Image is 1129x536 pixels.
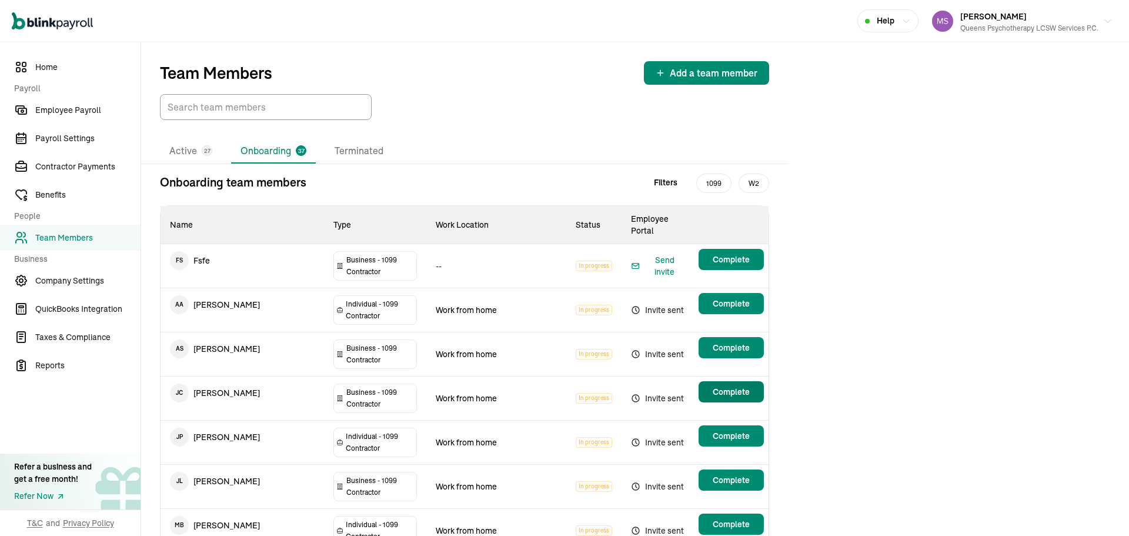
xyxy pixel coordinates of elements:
span: Business - 1099 Contractor [346,342,415,366]
span: Business - 1099 Contractor [346,387,415,410]
span: In progress [576,349,612,359]
td: [PERSON_NAME] [161,288,324,321]
span: Work from home [436,481,497,492]
td: [PERSON_NAME] [161,465,324,498]
button: Send invite [631,254,684,278]
span: Invite sent [631,480,684,494]
button: Complete [699,293,764,314]
nav: Global [12,4,93,38]
span: People [14,210,133,222]
button: Complete [699,381,764,402]
span: In progress [576,261,612,271]
span: 1099 [696,174,731,193]
button: Complete [699,514,764,535]
span: F S [170,251,189,270]
span: Employee Portal [631,214,669,236]
span: T&C [27,517,43,529]
span: J P [170,428,189,447]
span: Team Members [35,232,141,244]
span: J C [170,384,189,402]
span: Business - 1099 Contractor [346,254,415,278]
button: [PERSON_NAME]Queens Psychotherapy LCSW Services P.C. [927,6,1117,36]
button: Complete [699,249,764,270]
span: 37 [298,147,305,155]
span: In progress [576,305,612,315]
button: Add a team member [644,61,769,85]
span: Taxes & Compliance [35,331,141,344]
span: M B [170,516,189,535]
span: Business - 1099 Contractor [346,475,415,498]
th: Status [566,206,622,244]
a: Refer Now [14,490,92,502]
span: Work from home [436,525,497,536]
span: In progress [576,437,612,448]
span: In progress [576,525,612,536]
span: Payroll Settings [35,132,141,145]
span: Contractor Payments [35,161,141,173]
p: Team Members [160,64,272,82]
span: Add a team member [670,66,757,80]
span: Company Settings [35,275,141,287]
span: -- [436,261,442,271]
button: Help [857,9,918,32]
span: Invite sent [631,391,684,405]
li: Terminated [325,139,393,164]
p: Onboarding team members [160,174,306,191]
button: Complete [699,425,764,447]
span: Invite sent [631,347,684,361]
span: Filters [654,177,677,189]
button: Complete [699,337,764,358]
td: Fsfe [161,244,324,277]
span: Reports [35,359,141,372]
span: Privacy Policy [63,517,114,529]
span: Payroll [14,82,133,95]
div: Refer a business and get a free month! [14,461,92,485]
input: TextInput [160,94,372,120]
iframe: Chat Widget [1070,480,1129,536]
td: [PERSON_NAME] [161,421,324,454]
td: [PERSON_NAME] [161,332,324,365]
span: W2 [739,174,769,193]
span: Complete [713,474,750,486]
span: Individual - 1099 Contractor [346,298,414,322]
span: Work from home [436,305,497,315]
span: Employee Payroll [35,104,141,116]
th: Name [161,206,324,244]
span: Home [35,61,141,74]
span: Invite sent [631,303,684,317]
span: QuickBooks Integration [35,303,141,315]
li: Active [160,139,222,164]
th: Type [324,206,427,244]
th: Work Location [426,206,566,244]
span: J L [170,472,189,491]
span: 27 [204,147,211,155]
span: Work from home [436,393,497,404]
span: Complete [713,254,750,265]
span: Work from home [436,349,497,359]
span: Individual - 1099 Contractor [346,431,414,454]
li: Onboarding [231,139,316,164]
span: In progress [576,393,612,404]
span: Complete [713,298,750,309]
span: Complete [713,342,750,354]
span: In progress [576,481,612,492]
span: A A [170,295,189,314]
span: A S [170,339,189,358]
td: [PERSON_NAME] [161,377,324,410]
span: Complete [713,518,750,530]
span: Invite sent [631,435,684,450]
span: Benefits [35,189,141,201]
span: Help [877,15,894,27]
span: Complete [713,430,750,442]
span: [PERSON_NAME] [960,11,1027,22]
span: Business [14,253,133,265]
span: Work from home [436,437,497,448]
span: Complete [713,386,750,398]
button: Complete [699,470,764,491]
div: Queens Psychotherapy LCSW Services P.C. [960,23,1098,34]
